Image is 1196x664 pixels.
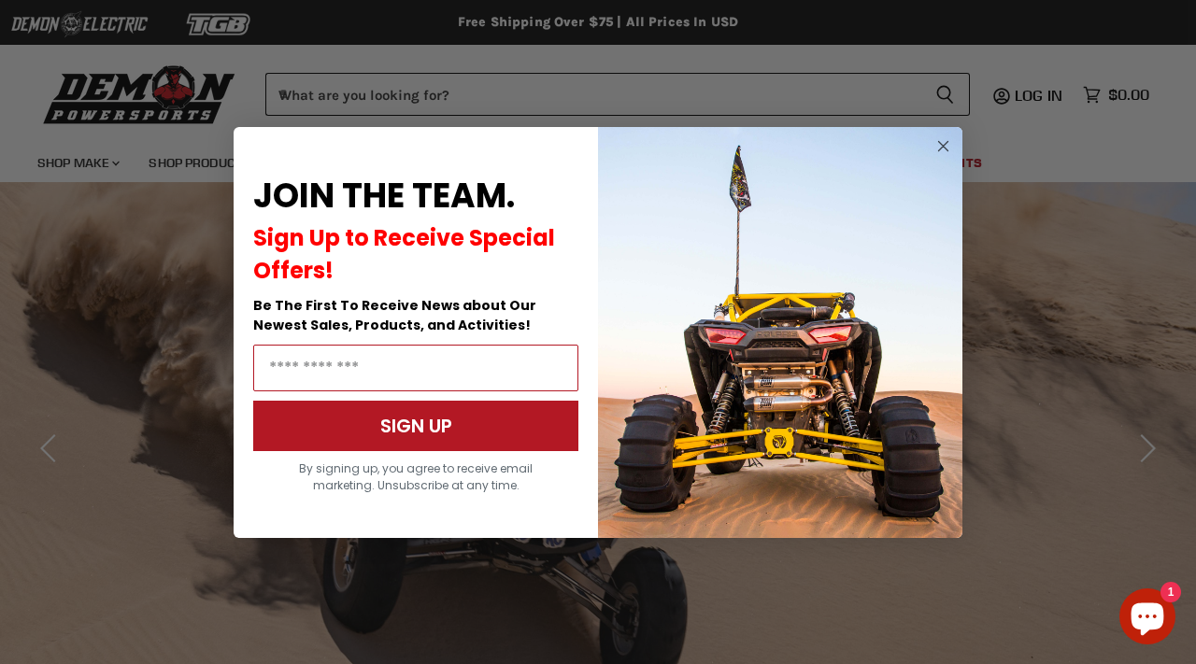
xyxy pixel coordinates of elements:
[299,460,533,493] span: By signing up, you agree to receive email marketing. Unsubscribe at any time.
[598,127,962,538] img: a9095488-b6e7-41ba-879d-588abfab540b.jpeg
[253,296,536,334] span: Be The First To Receive News about Our Newest Sales, Products, and Activities!
[1114,588,1181,649] inbox-online-store-chat: Shopify online store chat
[253,172,515,219] span: JOIN THE TEAM.
[253,401,578,451] button: SIGN UP
[253,345,578,391] input: Email Address
[253,222,555,286] span: Sign Up to Receive Special Offers!
[932,134,955,158] button: Close dialog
